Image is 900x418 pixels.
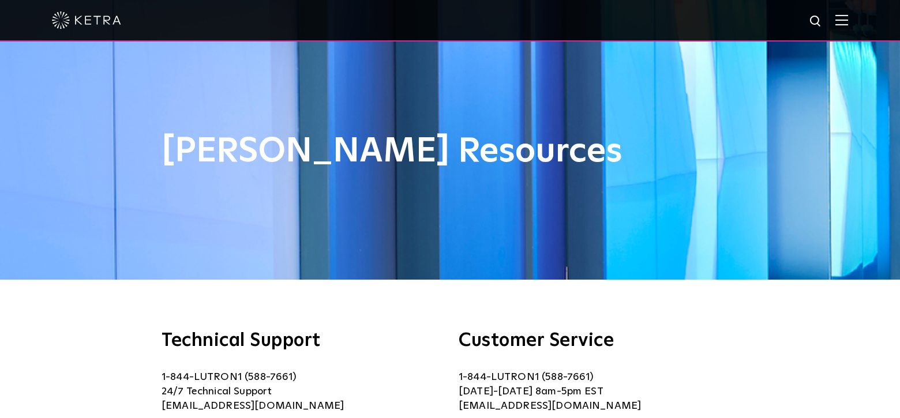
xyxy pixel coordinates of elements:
[459,370,738,413] p: 1-844-LUTRON1 (588-7661) [DATE]-[DATE] 8am-5pm EST [EMAIL_ADDRESS][DOMAIN_NAME]
[162,332,441,350] h3: Technical Support
[835,14,848,25] img: Hamburger%20Nav.svg
[162,370,441,413] p: 1-844-LUTRON1 (588-7661) 24/7 Technical Support
[52,12,121,29] img: ketra-logo-2019-white
[162,401,344,411] a: [EMAIL_ADDRESS][DOMAIN_NAME]
[809,14,823,29] img: search icon
[459,332,738,350] h3: Customer Service
[162,133,738,171] h1: [PERSON_NAME] Resources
